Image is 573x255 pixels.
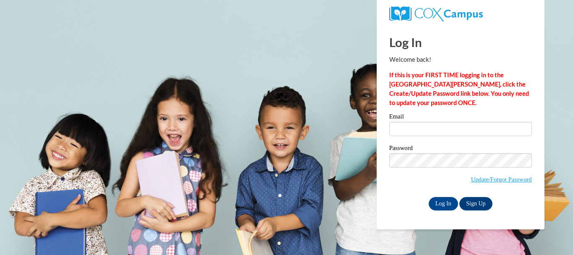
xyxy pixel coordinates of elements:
p: Welcome back! [389,55,532,64]
a: Update/Forgot Password [471,176,532,183]
a: COX Campus [389,10,483,17]
label: Password [389,145,532,153]
h1: Log In [389,34,532,51]
img: COX Campus [389,6,483,21]
strong: If this is your FIRST TIME logging in to the [GEOGRAPHIC_DATA][PERSON_NAME], click the Create/Upd... [389,71,529,106]
label: Email [389,113,532,122]
input: Log In [429,197,458,210]
a: Sign Up [459,197,492,210]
